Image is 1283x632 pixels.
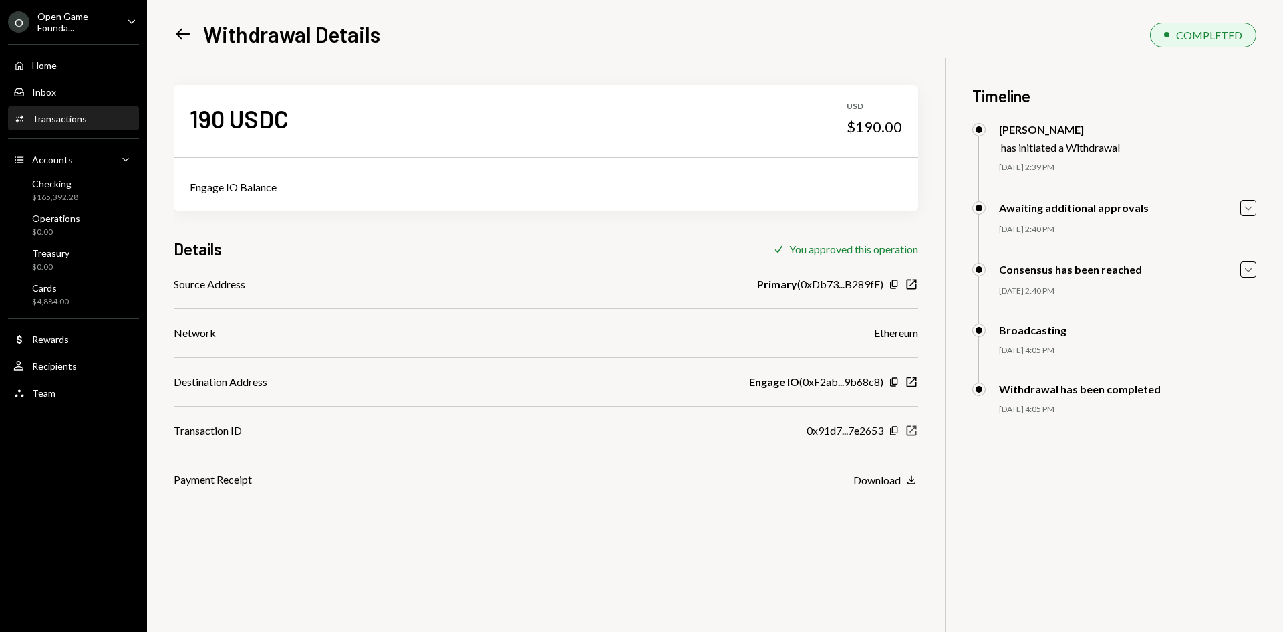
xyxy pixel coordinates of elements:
div: ( 0xF2ab...9b68c8 ) [749,374,883,390]
div: Transactions [32,113,87,124]
a: Treasury$0.00 [8,243,139,276]
a: Recipients [8,354,139,378]
div: Accounts [32,154,73,165]
div: Checking [32,178,78,189]
div: [PERSON_NAME] [999,123,1120,136]
a: Rewards [8,327,139,351]
div: $0.00 [32,261,69,273]
a: Inbox [8,80,139,104]
a: Team [8,381,139,405]
div: USD [847,101,902,112]
div: $190.00 [847,118,902,136]
div: [DATE] 4:05 PM [999,404,1256,415]
div: Inbox [32,86,56,98]
div: [DATE] 4:05 PM [999,345,1256,356]
div: O [8,11,29,33]
div: [DATE] 2:40 PM [999,224,1256,235]
div: Cards [32,282,69,294]
div: Engage IO Balance [190,179,902,195]
div: Awaiting additional approvals [999,201,1149,214]
div: has initiated a Withdrawal [1001,141,1120,154]
div: Payment Receipt [174,471,252,488]
div: Operations [32,213,80,224]
div: 0x91d7...7e2653 [807,423,883,439]
div: Download [853,473,901,486]
div: Recipients [32,360,77,372]
div: Destination Address [174,374,267,390]
b: Engage IO [749,374,799,390]
div: Home [32,60,57,71]
a: Checking$165,392.28 [8,174,139,206]
div: ( 0xDb73...B289fF ) [757,276,883,292]
div: Team [32,387,55,399]
div: Ethereum [874,325,918,341]
div: Source Address [174,276,245,292]
div: Transaction ID [174,423,242,439]
a: Accounts [8,147,139,171]
div: You approved this operation [789,243,918,255]
b: Primary [757,276,797,292]
div: COMPLETED [1176,29,1242,41]
h3: Details [174,238,222,260]
div: Treasury [32,247,69,259]
div: Withdrawal has been completed [999,383,1161,395]
div: Open Game Founda... [37,11,116,33]
div: $4,884.00 [32,296,69,308]
div: 190 USDC [190,104,289,134]
h3: Timeline [972,85,1256,107]
a: Operations$0.00 [8,209,139,241]
a: Home [8,53,139,77]
a: Transactions [8,106,139,130]
div: $165,392.28 [32,192,78,203]
div: $0.00 [32,227,80,238]
a: Cards$4,884.00 [8,278,139,310]
div: Broadcasting [999,324,1066,336]
button: Download [853,473,918,488]
div: [DATE] 2:39 PM [999,162,1256,173]
div: [DATE] 2:40 PM [999,286,1256,297]
div: Consensus has been reached [999,263,1142,276]
h1: Withdrawal Details [203,21,380,47]
div: Network [174,325,216,341]
div: Rewards [32,334,69,345]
